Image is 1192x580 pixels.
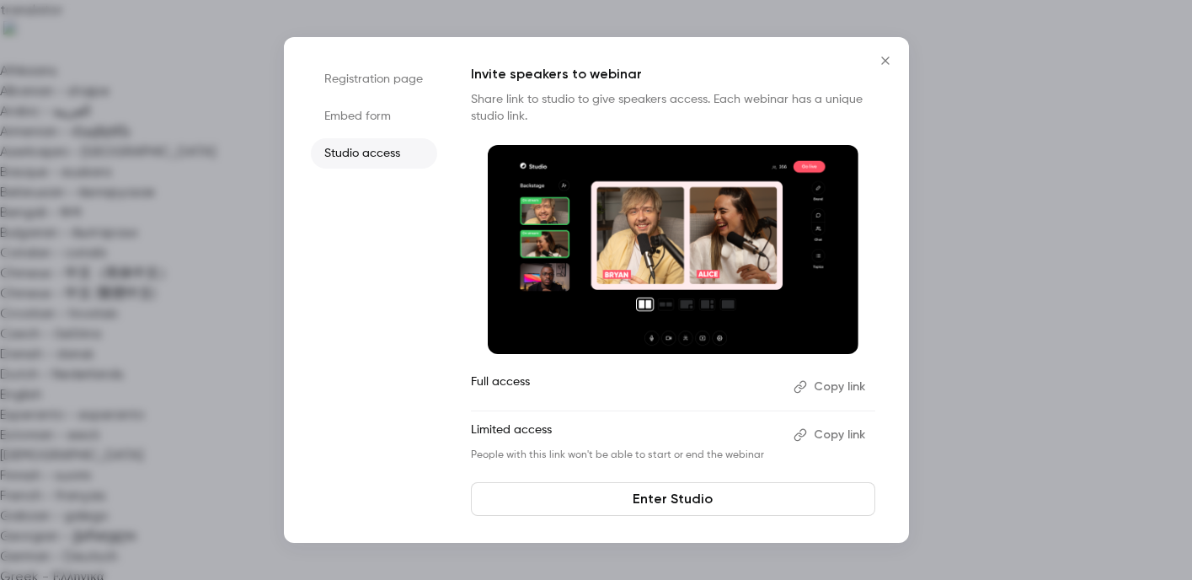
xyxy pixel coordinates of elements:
li: Studio access [311,138,437,169]
p: Invite speakers to webinar [471,64,875,84]
p: Limited access [471,422,780,448]
button: Close [869,44,902,78]
li: Embed form [311,101,437,132]
p: Share link to studio to give speakers access. Each webinar has a unique studio link. [471,91,875,125]
button: Copy link [787,373,875,400]
button: Copy link [787,422,875,448]
p: People with this link won't be able to start or end the webinar [471,448,780,462]
p: Full access [471,373,780,400]
li: Registration page [311,64,437,94]
a: Enter Studio [471,482,875,516]
img: Invite speakers to webinar [488,145,858,354]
